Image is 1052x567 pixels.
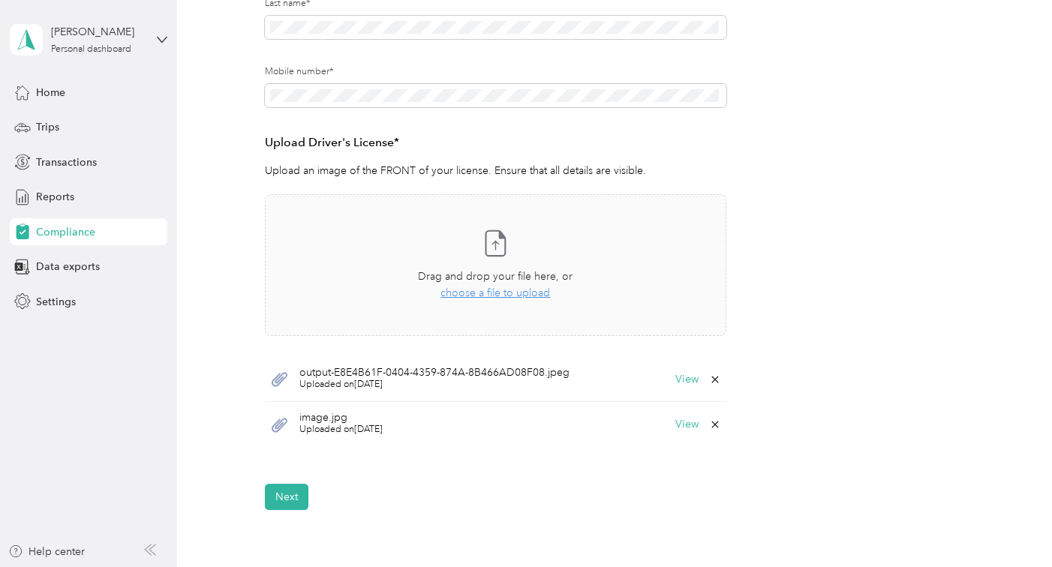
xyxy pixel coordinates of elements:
[675,374,699,385] button: View
[266,195,726,335] span: Drag and drop your file here, orchoose a file to upload
[418,270,573,283] span: Drag and drop your file here, or
[36,85,65,100] span: Home
[36,294,76,310] span: Settings
[440,286,550,299] span: choose a file to upload
[36,154,97,170] span: Transactions
[675,419,699,430] button: View
[265,133,726,152] h3: Upload Driver's License*
[299,423,383,436] span: Uploaded on [DATE]
[265,484,308,510] button: Next
[265,65,726,79] label: Mobile number*
[36,119,59,135] span: Trips
[51,45,131,54] div: Personal dashboard
[36,189,74,205] span: Reports
[8,544,85,559] button: Help center
[299,378,570,391] span: Uploaded on [DATE]
[968,483,1052,567] iframe: Everlance-gr Chat Button Frame
[299,367,570,378] span: output-E8E4B61F-0404-4359-874A-8B466AD08F08.jpeg
[36,224,95,240] span: Compliance
[265,163,726,178] p: Upload an image of the FRONT of your license. Ensure that all details are visible.
[36,259,100,274] span: Data exports
[299,412,383,423] span: image.jpg
[51,24,145,40] div: [PERSON_NAME]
